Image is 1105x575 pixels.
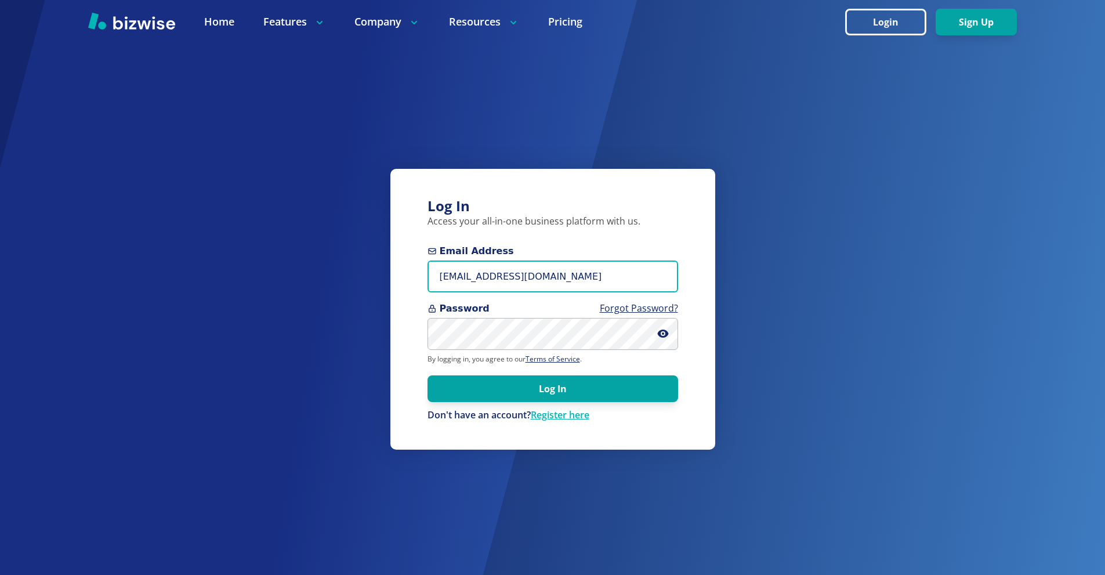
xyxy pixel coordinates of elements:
button: Sign Up [936,9,1017,35]
a: Login [845,17,936,28]
a: Terms of Service [526,354,580,364]
span: Password [427,302,678,316]
p: Don't have an account? [427,409,678,422]
a: Forgot Password? [600,302,678,314]
p: Access your all-in-one business platform with us. [427,215,678,228]
input: you@example.com [427,261,678,292]
a: Home [204,15,234,29]
span: Email Address [427,244,678,258]
p: Company [354,15,420,29]
button: Login [845,9,926,35]
a: Pricing [548,15,582,29]
a: Register here [531,408,589,421]
button: Log In [427,375,678,402]
img: Bizwise Logo [88,12,175,30]
p: By logging in, you agree to our . [427,355,678,364]
a: Sign Up [936,17,1017,28]
div: Don't have an account?Register here [427,409,678,422]
p: Features [263,15,325,29]
p: Resources [449,15,519,29]
h3: Log In [427,197,678,216]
